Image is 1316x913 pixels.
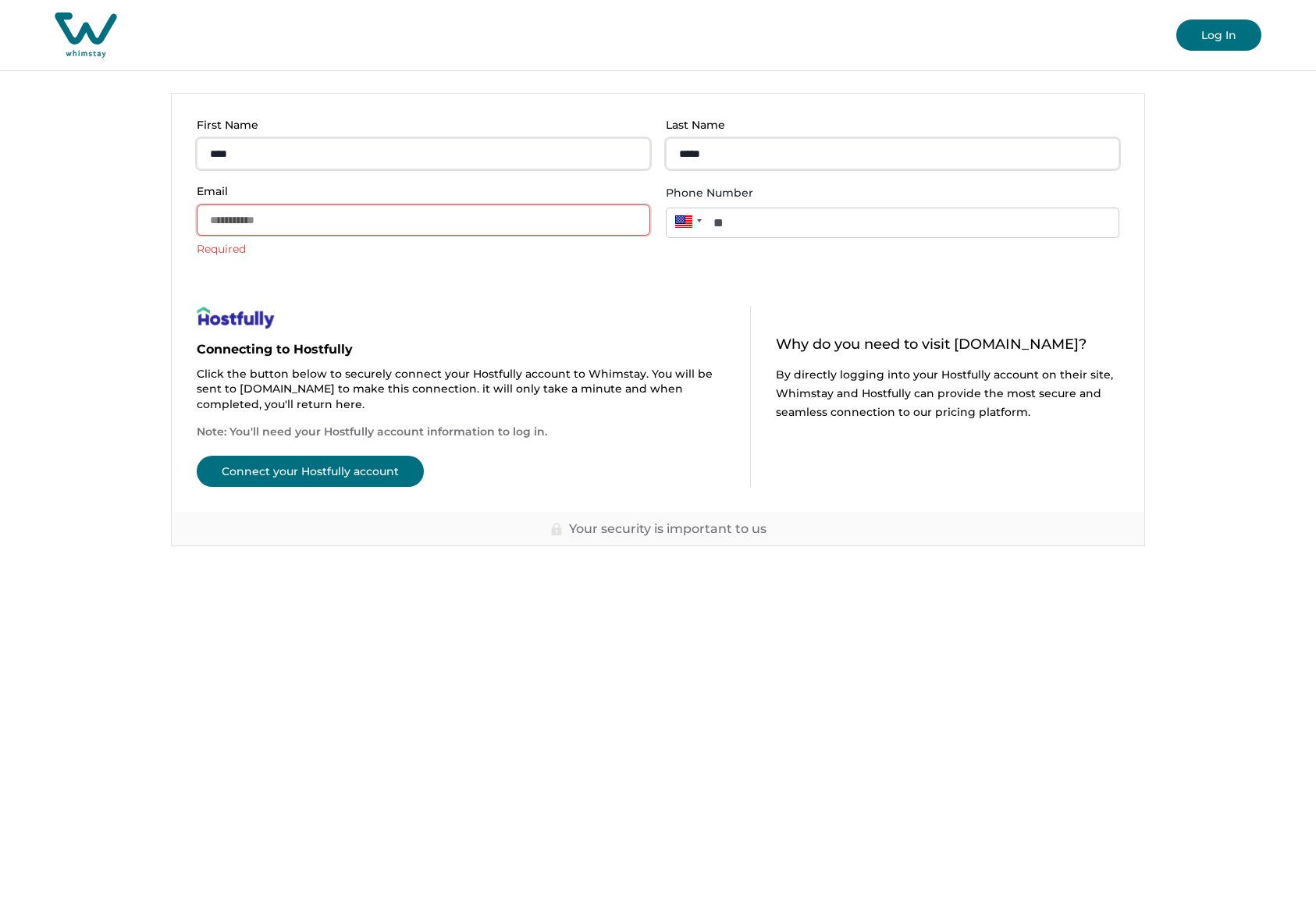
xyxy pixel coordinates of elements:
[666,185,1110,201] label: Phone Number
[666,208,706,235] div: United States: + 1
[197,185,641,198] p: Email
[197,306,275,329] img: help-page-image
[1176,20,1261,51] button: Log In
[197,456,424,487] button: Connect your Hostfully account
[666,119,1110,132] p: Last Name
[776,365,1119,421] p: By directly logging into your Hostfully account on their site, Whimstay and Hostfully can provide...
[197,119,641,132] p: First Name
[569,521,766,537] p: Your security is important to us
[55,12,117,58] img: Whimstay Host
[197,342,725,357] p: Connecting to Hostfully
[776,337,1119,353] p: Why do you need to visit [DOMAIN_NAME]?
[197,367,725,413] p: Click the button below to securely connect your Hostfully account to Whimstay. You will be sent t...
[197,425,725,440] p: Note: You'll need your Hostfully account information to log in.
[197,242,650,256] div: Required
